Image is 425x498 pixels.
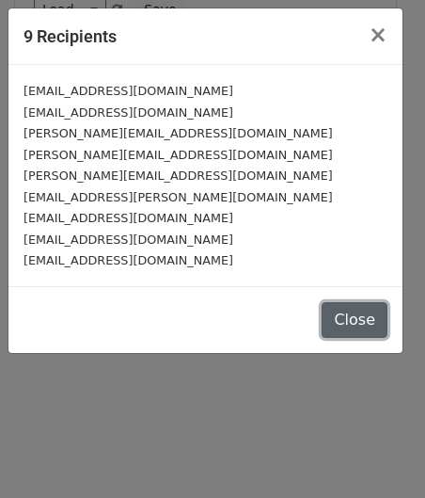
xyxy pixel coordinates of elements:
small: [EMAIL_ADDRESS][DOMAIN_NAME] [24,233,233,247]
small: [EMAIL_ADDRESS][PERSON_NAME][DOMAIN_NAME] [24,190,333,204]
small: [PERSON_NAME][EMAIL_ADDRESS][DOMAIN_NAME] [24,169,333,183]
small: [PERSON_NAME][EMAIL_ADDRESS][DOMAIN_NAME] [24,148,333,162]
small: [EMAIL_ADDRESS][DOMAIN_NAME] [24,253,233,267]
small: [EMAIL_ADDRESS][DOMAIN_NAME] [24,211,233,225]
small: [EMAIL_ADDRESS][DOMAIN_NAME] [24,84,233,98]
button: Close [354,8,402,61]
h5: 9 Recipients [24,24,117,49]
iframe: Chat Widget [331,408,425,498]
button: Close [322,302,387,338]
small: [EMAIL_ADDRESS][DOMAIN_NAME] [24,105,233,120]
small: [PERSON_NAME][EMAIL_ADDRESS][DOMAIN_NAME] [24,126,333,140]
span: × [369,22,387,48]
